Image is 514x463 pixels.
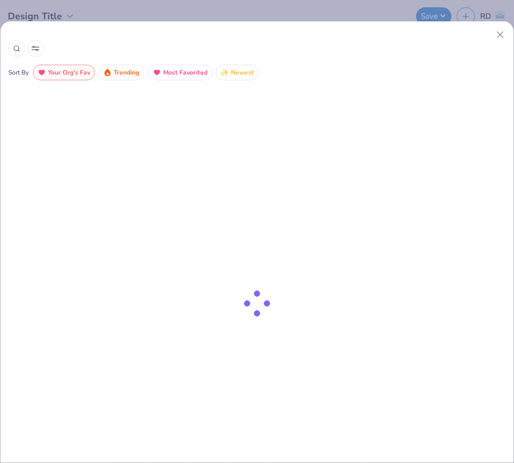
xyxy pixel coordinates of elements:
[38,68,46,77] img: most_fav.gif
[216,65,259,80] button: Newest
[221,68,229,77] img: newest.gif
[114,67,139,79] span: Trending
[99,65,144,80] button: Trending
[33,65,95,80] button: Your Org's Fav
[27,40,44,57] button: Sort Popup Button
[231,67,254,79] span: Newest
[8,68,29,77] div: Sort By
[153,68,161,77] img: most_fav.gif
[148,65,212,80] button: Most Favorited
[103,68,112,77] img: trending.gif
[163,67,207,79] span: Most Favorited
[48,67,90,79] span: Your Org's Fav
